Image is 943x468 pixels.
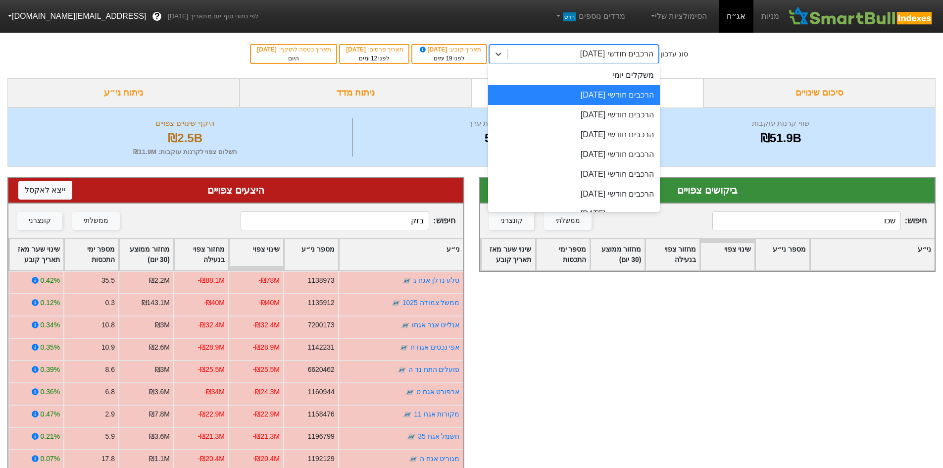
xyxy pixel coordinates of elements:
input: 447 רשומות... [241,211,429,230]
div: -₪78M [258,275,280,286]
div: -₪40M [258,298,280,308]
div: ממשלתי [84,215,108,226]
div: הרכבים חודשי [DATE] [488,105,660,125]
div: -₪25.5M [198,364,225,375]
div: Toggle SortBy [536,239,590,270]
div: קונצרני [500,215,523,226]
button: ייצא לאקסל [18,181,72,200]
div: 6620462 [308,364,335,375]
div: 0.3 [105,298,115,308]
div: 0.39% [41,364,60,375]
div: -₪24.3M [253,387,280,397]
img: tase link [402,410,412,419]
div: Toggle SortBy [339,239,463,270]
div: ₪7.8M [149,409,170,419]
div: Toggle SortBy [174,239,228,270]
div: ₪3M [155,364,170,375]
div: 0.42% [41,275,60,286]
div: ₪51.9B [639,129,923,147]
div: 0.47% [41,409,60,419]
div: Toggle SortBy [481,239,535,270]
div: Toggle SortBy [64,239,118,270]
div: ניתוח מדד [240,78,472,107]
input: 127 רשומות... [712,211,901,230]
div: Toggle SortBy [810,239,935,270]
div: ₪143.1M [142,298,170,308]
a: הסימולציות שלי [645,6,711,26]
div: 1192129 [308,454,335,464]
div: היקף שינויים צפויים [20,118,350,129]
div: הרכבים חודשי [DATE] [488,184,660,204]
div: -₪20.4M [253,454,280,464]
span: [DATE] [257,46,278,53]
div: תאריך פרסום : [345,45,403,54]
a: אנלייט אנר אגחו [412,321,460,329]
div: -₪28.9M [253,342,280,353]
div: 0.21% [41,431,60,442]
a: מגוריט אגח ה [420,455,460,463]
span: היום [288,55,299,62]
div: לפני ימים [417,54,481,63]
div: -₪88.1M [198,275,225,286]
div: 0.34% [41,320,60,330]
div: 17.8 [101,454,115,464]
div: Toggle SortBy [119,239,173,270]
div: 1196799 [308,431,335,442]
div: תאריך כניסה לתוקף : [256,45,331,54]
a: מקורות אגח 11 [414,410,459,418]
div: 574 [355,129,633,147]
div: ניתוח ני״ע [7,78,240,107]
div: ₪3.6M [149,431,170,442]
a: פועלים התח נד ה [408,365,460,373]
div: Toggle SortBy [591,239,645,270]
img: tase link [405,387,415,397]
div: קונצרני [29,215,51,226]
div: 1138973 [308,275,335,286]
div: 0.36% [41,387,60,397]
div: -₪28.9M [198,342,225,353]
button: קונצרני [17,212,62,230]
a: ארפורט אגח ט [416,388,460,396]
a: ממשל צמודה 1025 [402,299,460,307]
img: tase link [399,343,409,353]
div: 35.5 [101,275,115,286]
div: ₪3.6M [149,387,170,397]
span: חיפוש : [712,211,927,230]
div: הרכבים חודשי [DATE] [488,125,660,145]
span: ? [154,10,160,23]
div: ממשלתי [555,215,580,226]
img: tase link [408,454,418,464]
div: 5.9 [105,431,115,442]
div: -₪25.5M [253,364,280,375]
span: חדש [563,12,576,21]
div: 0.35% [41,342,60,353]
div: היצעים צפויים [18,183,453,198]
div: 0.07% [41,454,60,464]
div: ₪1.1M [149,454,170,464]
span: לפי נתוני סוף יום מתאריך [DATE] [168,11,258,21]
div: Toggle SortBy [755,239,809,270]
div: 1158476 [308,409,335,419]
div: הרכבים חודשי [DATE] [488,85,660,105]
div: ביקושים והיצעים צפויים [472,78,704,107]
div: הרכבים חודשי [DATE] [488,164,660,184]
button: קונצרני [489,212,534,230]
div: -₪22.9M [253,409,280,419]
div: לפני ימים [345,54,403,63]
a: חשמל אגח 35 [418,432,459,440]
div: -₪34M [203,387,225,397]
div: הרכבים חודשי [DATE] [488,145,660,164]
div: תשלום צפוי לקרנות עוקבות : ₪11.9M [20,147,350,157]
span: [DATE] [346,46,367,53]
div: Toggle SortBy [645,239,699,270]
div: 2.9 [105,409,115,419]
img: tase link [397,365,407,375]
button: ממשלתי [72,212,120,230]
span: [DATE] [418,46,449,53]
img: tase link [391,298,401,308]
div: 0.12% [41,298,60,308]
div: Toggle SortBy [229,239,283,270]
div: 10.9 [101,342,115,353]
div: 1135912 [308,298,335,308]
div: ₪2.2M [149,275,170,286]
